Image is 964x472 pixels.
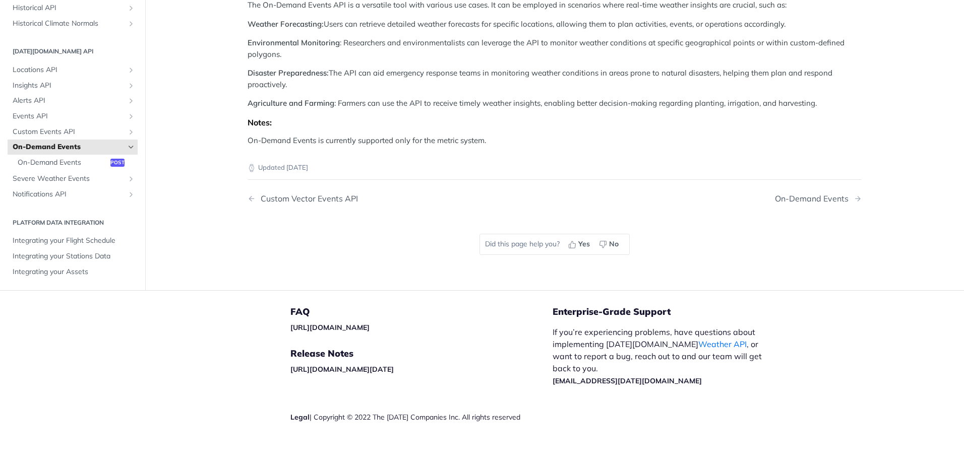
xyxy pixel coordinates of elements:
[127,66,135,74] button: Show subpages for Locations API
[13,189,125,199] span: Notifications API
[8,124,138,140] a: Custom Events APIShow subpages for Custom Events API
[775,194,854,204] div: On-Demand Events
[13,236,135,246] span: Integrating your Flight Schedule
[127,97,135,105] button: Show subpages for Alerts API
[127,190,135,198] button: Show subpages for Notifications API
[127,128,135,136] button: Show subpages for Custom Events API
[127,112,135,120] button: Show subpages for Events API
[595,237,624,252] button: No
[8,233,138,248] a: Integrating your Flight Schedule
[553,306,789,318] h5: Enterprise-Grade Support
[698,339,747,349] a: Weather API
[290,306,553,318] h5: FAQ
[248,98,862,109] p: : Farmers can use the API to receive timely weather insights, enabling better decision-making reg...
[248,19,324,29] strong: Weather Forecasting:
[553,326,772,386] p: If you’re experiencing problems, have questions about implementing [DATE][DOMAIN_NAME] , or want ...
[8,264,138,280] a: Integrating your Assets
[8,249,138,264] a: Integrating your Stations Data
[248,184,862,214] nav: Pagination Controls
[13,127,125,137] span: Custom Events API
[775,194,862,204] a: Next Page: On-Demand Events
[8,218,138,227] h2: Platform DATA integration
[609,239,619,249] span: No
[127,82,135,90] button: Show subpages for Insights API
[8,187,138,202] a: Notifications APIShow subpages for Notifications API
[248,38,340,47] strong: Environmental Monitoring
[13,96,125,106] span: Alerts API
[127,143,135,151] button: Hide subpages for On-Demand Events
[248,68,329,78] strong: Disaster Preparedness:
[8,62,138,78] a: Locations APIShow subpages for Locations API
[8,171,138,186] a: Severe Weather EventsShow subpages for Severe Weather Events
[13,81,125,91] span: Insights API
[13,19,125,29] span: Historical Climate Normals
[290,348,553,360] h5: Release Notes
[13,3,125,13] span: Historical API
[13,267,135,277] span: Integrating your Assets
[248,135,862,147] p: On-Demand Events is currently supported only for the metric system.
[13,111,125,121] span: Events API
[13,251,135,261] span: Integrating your Stations Data
[8,1,138,16] a: Historical APIShow subpages for Historical API
[127,175,135,183] button: Show subpages for Severe Weather Events
[578,239,590,249] span: Yes
[248,68,862,90] p: The API can aid emergency response teams in monitoring weather conditions in areas prone to natur...
[8,109,138,124] a: Events APIShow subpages for Events API
[256,194,358,204] div: Custom Vector Events API
[290,323,370,332] a: [URL][DOMAIN_NAME]
[290,365,394,374] a: [URL][DOMAIN_NAME][DATE]
[248,98,334,108] strong: Agriculture and Farming
[13,155,138,170] a: On-Demand Eventspost
[248,37,862,60] p: : Researchers and environmentalists can leverage the API to monitor weather conditions at specifi...
[8,93,138,108] a: Alerts APIShow subpages for Alerts API
[127,4,135,12] button: Show subpages for Historical API
[8,78,138,93] a: Insights APIShow subpages for Insights API
[18,158,108,168] span: On-Demand Events
[479,234,630,255] div: Did this page help you?
[8,140,138,155] a: On-Demand EventsHide subpages for On-Demand Events
[13,174,125,184] span: Severe Weather Events
[248,19,862,30] p: Users can retrieve detailed weather forecasts for specific locations, allowing them to plan activ...
[248,117,862,127] div: Notes:
[110,159,125,167] span: post
[127,20,135,28] button: Show subpages for Historical Climate Normals
[553,376,702,385] a: [EMAIL_ADDRESS][DATE][DOMAIN_NAME]
[8,16,138,31] a: Historical Climate NormalsShow subpages for Historical Climate Normals
[248,194,511,204] a: Previous Page: Custom Vector Events API
[13,142,125,152] span: On-Demand Events
[248,163,862,173] p: Updated [DATE]
[565,237,595,252] button: Yes
[290,413,310,422] a: Legal
[290,412,553,422] div: | Copyright © 2022 The [DATE] Companies Inc. All rights reserved
[13,65,125,75] span: Locations API
[8,47,138,56] h2: [DATE][DOMAIN_NAME] API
